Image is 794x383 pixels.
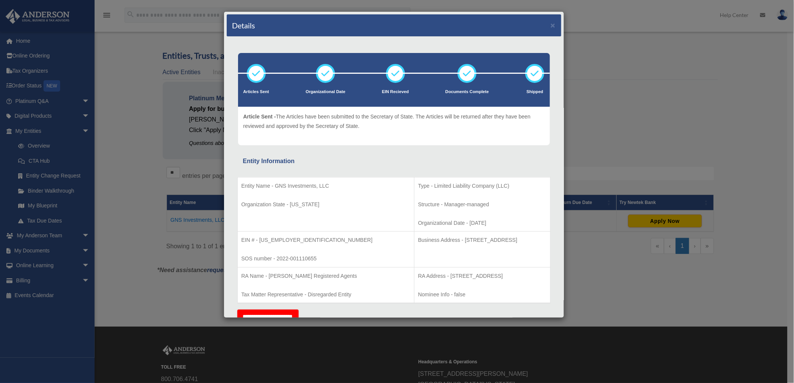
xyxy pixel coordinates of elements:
p: Shipped [525,88,544,96]
p: Structure - Manager-managed [418,200,546,209]
h4: Details [232,20,255,31]
span: Article Sent - [243,114,276,120]
p: RA Address - [STREET_ADDRESS] [418,271,546,281]
p: Entity Name - GNS Investments, LLC [241,181,410,191]
p: Documents Complete [445,88,489,96]
p: Organizational Date - [DATE] [418,218,546,228]
p: SOS number - 2022-001110655 [241,254,410,263]
p: Type - Limited Liability Company (LLC) [418,181,546,191]
p: RA Name - [PERSON_NAME] Registered Agents [241,271,410,281]
p: EIN # - [US_EMPLOYER_IDENTIFICATION_NUMBER] [241,235,410,245]
p: Nominee Info - false [418,290,546,299]
p: Organization State - [US_STATE] [241,200,410,209]
p: Organizational Date [306,88,346,96]
p: Articles Sent [243,88,269,96]
div: Entity Information [243,156,545,167]
p: Business Address - [STREET_ADDRESS] [418,235,546,245]
p: EIN Recieved [382,88,409,96]
p: Tax Matter Representative - Disregarded Entity [241,290,410,299]
button: × [551,21,556,29]
p: The Articles have been submitted to the Secretary of State. The Articles will be returned after t... [243,112,545,131]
